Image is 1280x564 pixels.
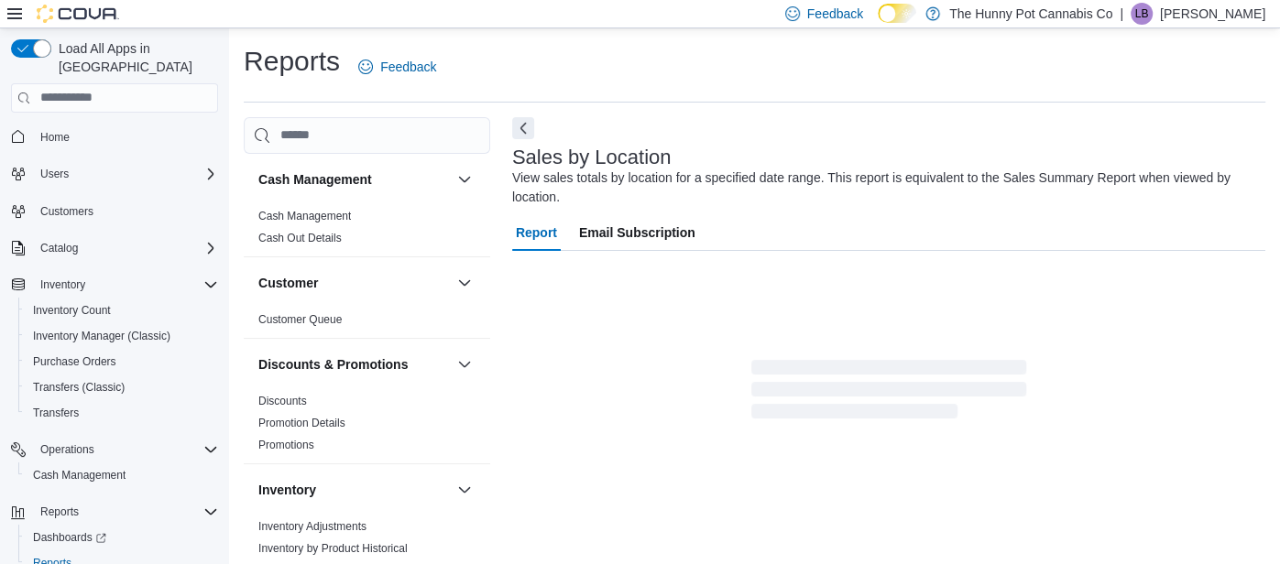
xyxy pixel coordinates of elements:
a: Discounts [258,395,307,407]
span: Purchase Orders [33,354,116,369]
a: Feedback [351,49,443,85]
span: Home [33,125,218,148]
span: Inventory [33,274,218,296]
a: Promotions [258,439,314,451]
button: Discounts & Promotions [454,353,476,375]
span: Cash Management [26,464,218,486]
a: Transfers [26,402,86,424]
span: Inventory Adjustments [258,519,366,534]
span: Promotion Details [258,416,345,430]
span: Users [40,167,69,181]
span: Catalog [40,241,78,255]
a: Promotion Details [258,417,345,429]
a: Dashboards [18,525,225,550]
button: Operations [4,437,225,462]
button: Next [512,117,534,139]
button: Customer [258,274,450,292]
span: Discounts [258,394,307,408]
span: Cash Management [258,209,351,223]
h1: Reports [244,43,340,80]
a: Inventory Count [26,299,118,321]
img: Cova [37,5,119,23]
button: Transfers [18,400,225,426]
h3: Cash Management [258,170,372,189]
a: Cash Management [26,464,133,486]
h3: Sales by Location [512,146,672,168]
p: [PERSON_NAME] [1160,3,1265,25]
button: Users [33,163,76,185]
span: Report [516,214,557,251]
span: Transfers (Classic) [33,380,125,395]
button: Cash Management [258,170,450,189]
button: Home [4,124,225,150]
span: Operations [33,439,218,461]
span: Transfers [26,402,218,424]
button: Inventory [33,274,93,296]
button: Customers [4,198,225,224]
button: Catalog [4,235,225,261]
button: Inventory [4,272,225,298]
span: Inventory Manager (Classic) [26,325,218,347]
button: Operations [33,439,102,461]
a: Cash Out Details [258,232,342,244]
button: Inventory [454,479,476,501]
span: Home [40,130,70,145]
span: Load All Apps in [GEOGRAPHIC_DATA] [51,39,218,76]
button: Inventory Count [18,298,225,323]
a: Dashboards [26,526,114,548]
span: Reports [33,501,218,523]
p: | [1120,3,1123,25]
span: Transfers (Classic) [26,376,218,398]
a: Customers [33,201,101,222]
span: Operations [40,442,94,457]
button: Inventory Manager (Classic) [18,323,225,349]
span: Customers [40,204,93,219]
h3: Customer [258,274,318,292]
span: Inventory by Product Historical [258,541,408,556]
button: Transfers (Classic) [18,374,225,400]
span: Catalog [33,237,218,259]
span: Inventory Count [26,299,218,321]
a: Transfers (Classic) [26,376,132,398]
a: Customer Queue [258,313,342,326]
div: Discounts & Promotions [244,390,490,463]
button: Cash Management [454,168,476,190]
span: Cash Out Details [258,231,342,245]
button: Catalog [33,237,85,259]
a: Purchase Orders [26,351,124,373]
span: Loading [751,363,1026,422]
button: Discounts & Promotions [258,355,450,374]
span: Transfers [33,406,79,420]
div: Liam Bisztray [1131,3,1153,25]
p: The Hunny Pot Cannabis Co [949,3,1112,25]
button: Customer [454,272,476,294]
span: Customers [33,200,218,222]
a: Inventory by Product Historical [258,542,408,555]
h3: Inventory [258,481,316,499]
span: Cash Management [33,468,126,483]
input: Dark Mode [878,4,916,23]
button: Reports [4,499,225,525]
a: Cash Management [258,210,351,222]
button: Users [4,161,225,187]
button: Inventory [258,481,450,499]
span: Inventory Manager (Classic) [33,329,170,343]
button: Purchase Orders [18,349,225,374]
span: Feedback [807,5,863,23]
button: Reports [33,501,86,523]
span: Purchase Orders [26,351,218,373]
span: Feedback [380,58,436,76]
div: Cash Management [244,205,490,256]
span: LB [1135,3,1149,25]
a: Inventory Adjustments [258,520,366,533]
span: Inventory Count [33,303,111,318]
a: Home [33,126,77,148]
span: Dashboards [33,530,106,545]
span: Dashboards [26,526,218,548]
div: Customer [244,309,490,338]
span: Dark Mode [878,23,879,24]
span: Reports [40,504,79,519]
div: View sales totals by location for a specified date range. This report is equivalent to the Sales ... [512,168,1256,207]
span: Users [33,163,218,185]
span: Email Subscription [579,214,695,251]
